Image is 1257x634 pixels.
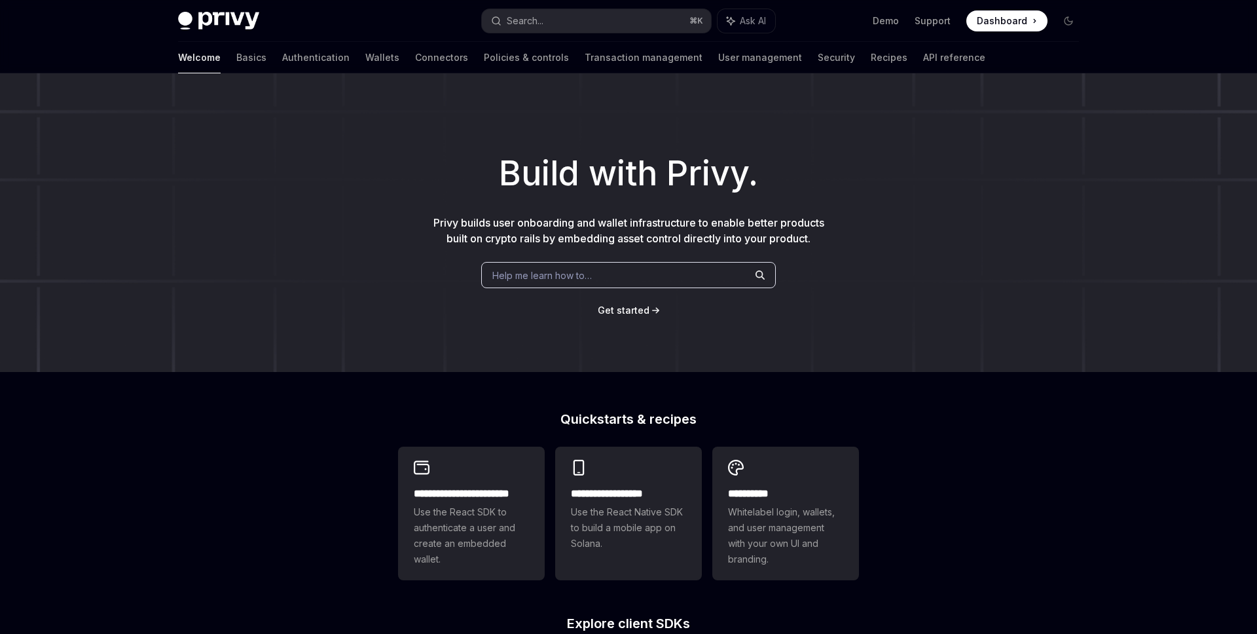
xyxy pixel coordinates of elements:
a: User management [718,42,802,73]
a: Get started [598,304,649,317]
a: API reference [923,42,985,73]
a: Recipes [871,42,907,73]
a: **** *****Whitelabel login, wallets, and user management with your own UI and branding. [712,447,859,580]
a: **** **** **** ***Use the React Native SDK to build a mobile app on Solana. [555,447,702,580]
button: Toggle dark mode [1058,10,1079,31]
button: Ask AI [718,9,775,33]
a: Connectors [415,42,468,73]
span: Use the React Native SDK to build a mobile app on Solana. [571,504,686,551]
a: Security [818,42,855,73]
span: Whitelabel login, wallets, and user management with your own UI and branding. [728,504,843,567]
a: Demo [873,14,899,28]
a: Dashboard [966,10,1047,31]
span: Privy builds user onboarding and wallet infrastructure to enable better products built on crypto ... [433,216,824,245]
h2: Quickstarts & recipes [398,413,859,426]
span: Get started [598,305,649,316]
a: Basics [236,42,266,73]
span: Ask AI [740,14,766,28]
span: Dashboard [977,14,1027,28]
h2: Explore client SDKs [398,617,859,630]
a: Policies & controls [484,42,569,73]
a: Authentication [282,42,350,73]
a: Wallets [365,42,399,73]
span: Help me learn how to… [492,269,592,282]
a: Welcome [178,42,221,73]
span: Use the React SDK to authenticate a user and create an embedded wallet. [414,504,529,567]
img: dark logo [178,12,259,30]
a: Transaction management [585,42,702,73]
span: ⌘ K [689,16,703,26]
button: Search...⌘K [482,9,711,33]
h1: Build with Privy. [21,148,1236,199]
a: Support [915,14,951,28]
div: Search... [507,13,543,29]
